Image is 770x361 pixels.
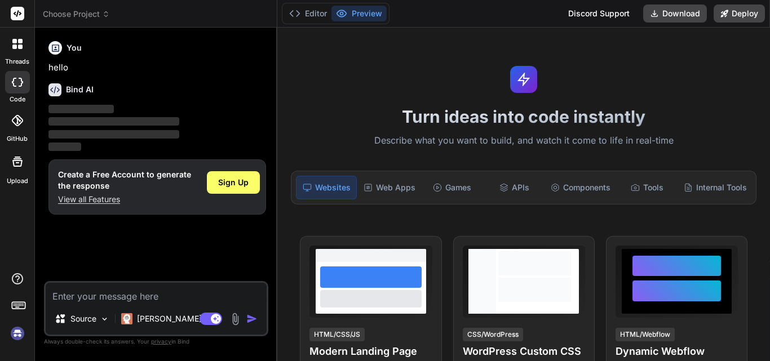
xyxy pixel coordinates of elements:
[679,176,751,199] div: Internal Tools
[331,6,387,21] button: Preview
[284,133,763,148] p: Describe what you want to build, and watch it come to life in real-time
[546,176,615,199] div: Components
[121,313,132,324] img: Claude 4 Sonnet
[137,313,221,324] p: [PERSON_NAME] 4 S..
[359,176,420,199] div: Web Apps
[48,130,179,139] span: ‌
[67,42,82,54] h6: You
[48,61,266,74] p: hello
[7,134,28,144] label: GitHub
[617,176,677,199] div: Tools
[10,95,25,104] label: code
[246,313,258,324] img: icon
[284,106,763,127] h1: Turn ideas into code instantly
[309,344,432,359] h4: Modern Landing Page
[44,336,268,347] p: Always double-check its answers. Your in Bind
[463,328,523,341] div: CSS/WordPress
[714,5,765,23] button: Deploy
[70,313,96,324] p: Source
[309,328,365,341] div: HTML/CSS/JS
[100,314,109,324] img: Pick Models
[8,324,27,343] img: signin
[58,194,191,205] p: View all Features
[151,338,171,345] span: privacy
[422,176,482,199] div: Games
[48,105,114,113] span: ‌
[43,8,110,20] span: Choose Project
[48,117,179,126] span: ‌
[296,176,357,199] div: Websites
[5,57,29,66] label: threads
[7,176,28,186] label: Upload
[58,169,191,191] h1: Create a Free Account to generate the response
[643,5,707,23] button: Download
[463,344,585,359] h4: WordPress Custom CSS
[48,142,81,151] span: ‌
[285,6,331,21] button: Editor
[616,328,675,341] div: HTML/Webflow
[484,176,544,199] div: APIs
[561,5,636,23] div: Discord Support
[66,84,94,95] h6: Bind AI
[218,177,249,188] span: Sign Up
[229,313,242,326] img: attachment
